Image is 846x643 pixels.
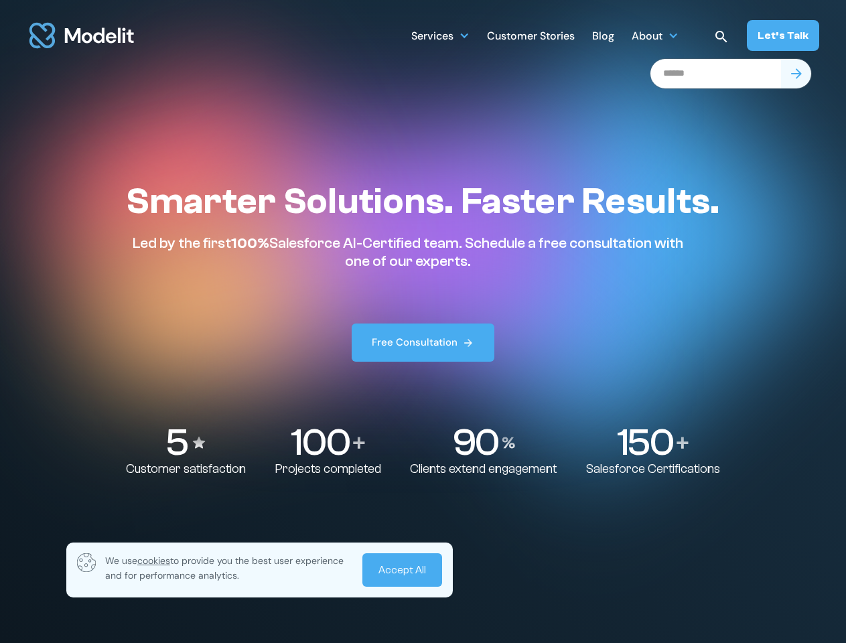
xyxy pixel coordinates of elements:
[502,437,515,449] img: Percentage
[353,437,365,449] img: Plus
[747,20,819,51] a: Let’s Talk
[275,461,381,477] p: Projects completed
[781,59,811,88] input: Submit
[126,461,246,477] p: Customer satisfaction
[291,423,349,461] p: 100
[126,234,690,270] p: Led by the first Salesforce AI-Certified team. Schedule a free consultation with one of our experts.
[352,324,495,362] a: Free Consultation
[586,461,720,477] p: Salesforce Certifications
[27,15,137,56] img: modelit logo
[126,180,719,224] h1: Smarter Solutions. Faster Results.
[452,423,498,461] p: 90
[410,461,557,477] p: Clients extend engagement
[487,22,575,48] a: Customer Stories
[411,22,470,48] div: Services
[592,24,614,50] div: Blog
[231,234,269,252] span: 100%
[617,423,673,461] p: 150
[632,22,679,48] div: About
[632,24,662,50] div: About
[137,555,170,567] span: cookies
[758,28,808,43] div: Let’s Talk
[191,435,207,451] img: Stars
[165,423,187,461] p: 5
[462,337,474,349] img: arrow right
[372,336,457,350] div: Free Consultation
[105,553,353,583] p: We use to provide you the best user experience and for performance analytics.
[592,22,614,48] a: Blog
[362,553,442,587] a: Accept All
[487,24,575,50] div: Customer Stories
[27,15,137,56] a: home
[411,24,453,50] div: Services
[677,437,689,449] img: Plus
